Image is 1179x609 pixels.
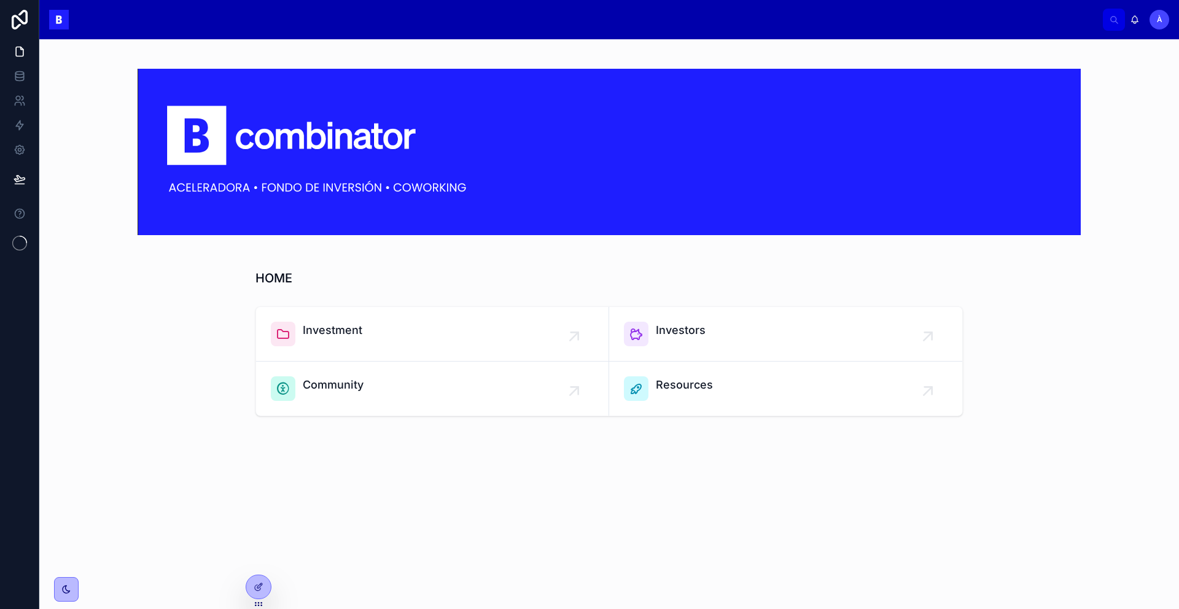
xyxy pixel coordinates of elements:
[49,10,69,29] img: App logo
[656,376,713,394] span: Resources
[79,6,1103,11] div: scrollable content
[656,322,706,339] span: Investors
[609,307,962,362] a: Investors
[1157,15,1162,25] span: À
[255,270,292,287] h1: HOME
[138,69,1081,235] img: 18445-Captura-de-Pantalla-2024-03-07-a-las-17.49.44.png
[303,376,364,394] span: Community
[303,322,362,339] span: Investment
[256,307,609,362] a: Investment
[609,362,962,416] a: Resources
[256,362,609,416] a: Community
